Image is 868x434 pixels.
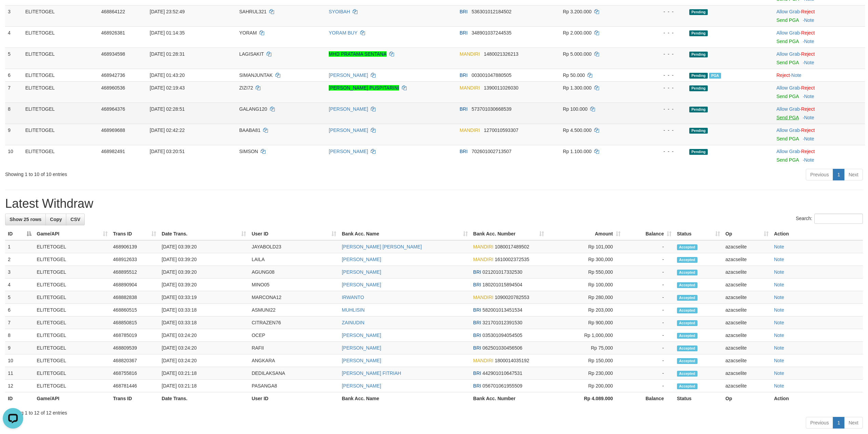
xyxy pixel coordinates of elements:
a: [PERSON_NAME] [342,345,381,351]
td: - [623,266,674,279]
td: [DATE] 03:24:20 [159,354,249,367]
span: Accepted [677,358,697,364]
a: Reject [801,106,815,112]
span: Rp 100.000 [563,106,587,112]
a: Note [774,320,784,325]
span: BRI [473,333,481,338]
a: Previous [806,169,833,180]
td: ELITETOGEL [34,291,110,304]
a: Note [774,383,784,389]
td: 5 [5,48,23,69]
td: 8 [5,103,23,124]
span: [DATE] 03:20:51 [150,149,185,154]
a: Allow Grab [776,127,800,133]
span: 468960536 [101,85,125,91]
td: LAILA [249,253,339,266]
td: Rp 900,000 [547,316,623,329]
a: [PERSON_NAME] [342,333,381,338]
span: Copy 702601002713507 to clipboard [472,149,512,154]
span: BRI [473,345,481,351]
td: ELITETOGEL [34,266,110,279]
span: Accepted [677,295,697,301]
a: Send PGA [776,115,799,120]
span: BRI [460,72,467,78]
span: [DATE] 01:43:20 [150,72,185,78]
td: 9 [5,342,34,354]
a: Note [774,333,784,338]
td: Rp 1,000,000 [547,329,623,342]
td: · [774,103,865,124]
th: Bank Acc. Number: activate to sort column ascending [471,228,547,240]
label: Search: [796,214,863,224]
a: Next [844,169,863,180]
td: ELITETOGEL [23,124,98,145]
td: Rp 101,000 [547,240,623,253]
span: BRI [473,282,481,287]
td: azacselite [723,266,771,279]
div: - - - [639,29,684,36]
td: Rp 75,000 [547,342,623,354]
span: SIMSON [239,149,258,154]
span: Copy [50,217,62,222]
span: [DATE] 23:52:49 [150,9,185,14]
span: SAHRUL321 [239,9,267,14]
span: · [776,149,801,154]
a: Note [804,157,814,163]
a: Allow Grab [776,149,800,154]
td: 468882838 [110,291,159,304]
th: Op: activate to sort column ascending [723,228,771,240]
span: Pending [689,52,708,57]
span: Copy 1480021326213 to clipboard [484,51,518,57]
a: Note [804,94,814,99]
td: [DATE] 03:39:20 [159,279,249,291]
a: Send PGA [776,60,799,65]
a: Allow Grab [776,85,800,91]
span: Copy 573701030668539 to clipboard [472,106,512,112]
td: CITRAZEN76 [249,316,339,329]
td: ELITETOGEL [34,253,110,266]
td: OCEP [249,329,339,342]
td: [DATE] 03:33:18 [159,316,249,329]
span: Rp 1.300.000 [563,85,592,91]
span: Accepted [677,320,697,326]
a: [PERSON_NAME] [342,358,381,363]
td: [DATE] 03:39:20 [159,240,249,253]
a: Note [804,17,814,23]
td: 3 [5,266,34,279]
span: Pending [689,149,708,155]
td: ELITETOGEL [23,81,98,103]
span: Pending [689,9,708,15]
td: ELITETOGEL [34,240,110,253]
a: Reject [801,85,815,91]
td: azacselite [723,240,771,253]
td: · [774,69,865,81]
td: MARCONA12 [249,291,339,304]
td: 9 [5,124,23,145]
span: Rp 3.200.000 [563,9,592,14]
div: - - - [639,84,684,91]
td: - [623,253,674,266]
span: Rp 1.100.000 [563,149,592,154]
td: [DATE] 03:24:20 [159,329,249,342]
th: ID: activate to sort column descending [5,228,34,240]
td: azacselite [723,304,771,316]
span: Pending [689,30,708,36]
button: Open LiveChat chat widget [3,3,23,23]
div: Showing 1 to 10 of 10 entries [5,168,356,178]
td: ELITETOGEL [34,354,110,367]
span: Copy 321701012391530 to clipboard [483,320,523,325]
a: Copy [45,214,66,225]
td: 2 [5,253,34,266]
span: · [776,127,801,133]
div: - - - [639,148,684,155]
td: ELITETOGEL [34,329,110,342]
span: BRI [460,30,467,36]
div: - - - [639,106,684,112]
td: · [774,5,865,26]
td: 468890904 [110,279,159,291]
td: · [774,48,865,69]
span: BAABA81 [239,127,260,133]
span: BRI [473,269,481,275]
span: 468934598 [101,51,125,57]
span: Copy 003001047880505 to clipboard [472,72,512,78]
